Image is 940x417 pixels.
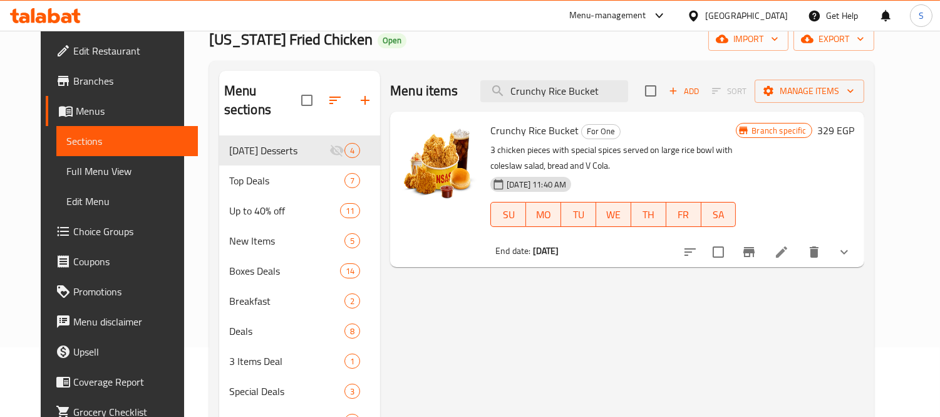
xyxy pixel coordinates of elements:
[294,87,320,113] span: Select all sections
[73,254,188,269] span: Coupons
[490,202,526,227] button: SU
[219,256,381,286] div: Boxes Deals14
[480,80,628,102] input: search
[837,245,852,260] svg: Show Choices
[345,175,359,187] span: 7
[344,143,360,158] div: items
[495,243,530,259] span: End date:
[496,206,521,224] span: SU
[46,307,198,337] a: Menu disclaimer
[219,166,381,196] div: Top Deals7
[817,122,854,139] h6: 329 EGP
[56,126,198,156] a: Sections
[219,376,381,406] div: Special Deals3
[229,233,344,248] span: New Items
[708,28,788,51] button: import
[400,122,480,202] img: Crunchy Rice Bucket
[219,226,381,256] div: New Items5
[229,293,344,309] span: Breakfast
[490,142,736,174] p: 3 chicken pieces with special spices served on large rice bowl with coleslaw salad, bread and V C...
[345,325,359,337] span: 8
[533,243,559,259] b: [DATE]
[582,124,620,139] span: For One
[73,374,188,389] span: Coverage Report
[596,202,631,227] button: WE
[229,354,344,369] span: 3 Items Deal
[340,203,360,218] div: items
[341,205,359,217] span: 11
[219,196,381,226] div: Up to 40% off11
[746,125,811,137] span: Branch specific
[229,173,344,188] span: Top Deals
[229,263,340,278] span: Boxes Deals
[219,286,381,316] div: Breakfast2
[46,367,198,397] a: Coverage Report
[531,206,556,224] span: MO
[46,66,198,96] a: Branches
[344,324,360,339] div: items
[344,173,360,188] div: items
[229,143,329,158] div: Ramadan Desserts
[344,293,360,309] div: items
[345,235,359,247] span: 5
[229,203,340,218] span: Up to 40% off
[636,206,661,224] span: TH
[340,263,360,278] div: items
[664,82,704,101] button: Add
[73,224,188,239] span: Choice Groups
[73,73,188,88] span: Branches
[73,314,188,329] span: Menu disclaimer
[73,284,188,299] span: Promotions
[73,43,188,58] span: Edit Restaurant
[73,344,188,359] span: Upsell
[799,237,829,267] button: delete
[219,346,381,376] div: 3 Items Deal1
[345,295,359,307] span: 2
[526,202,561,227] button: MO
[705,9,788,23] div: [GEOGRAPHIC_DATA]
[706,206,731,224] span: SA
[56,156,198,186] a: Full Menu View
[224,82,302,119] h2: Menu sections
[774,245,789,260] a: Edit menu item
[219,135,381,166] div: [DATE] Desserts4
[666,202,701,227] button: FR
[755,80,864,103] button: Manage items
[390,82,458,100] h2: Menu items
[46,36,198,66] a: Edit Restaurant
[502,179,571,191] span: [DATE] 11:40 AM
[601,206,626,224] span: WE
[229,324,344,339] span: Deals
[638,78,664,104] span: Select section
[566,206,591,224] span: TU
[46,337,198,367] a: Upsell
[46,96,198,126] a: Menus
[341,265,359,277] span: 14
[56,186,198,216] a: Edit Menu
[803,31,864,47] span: export
[345,145,359,157] span: 4
[345,386,359,398] span: 3
[671,206,696,224] span: FR
[675,237,705,267] button: sort-choices
[829,237,859,267] button: show more
[793,28,874,51] button: export
[765,83,854,99] span: Manage items
[581,124,621,139] div: For One
[344,354,360,369] div: items
[704,82,755,101] span: Select section first
[705,239,731,265] span: Select to update
[378,35,406,46] span: Open
[229,384,344,399] span: Special Deals
[350,85,380,115] button: Add section
[345,356,359,367] span: 1
[46,216,198,246] a: Choice Groups
[66,194,188,209] span: Edit Menu
[229,143,329,158] span: [DATE] Desserts
[66,164,188,179] span: Full Menu View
